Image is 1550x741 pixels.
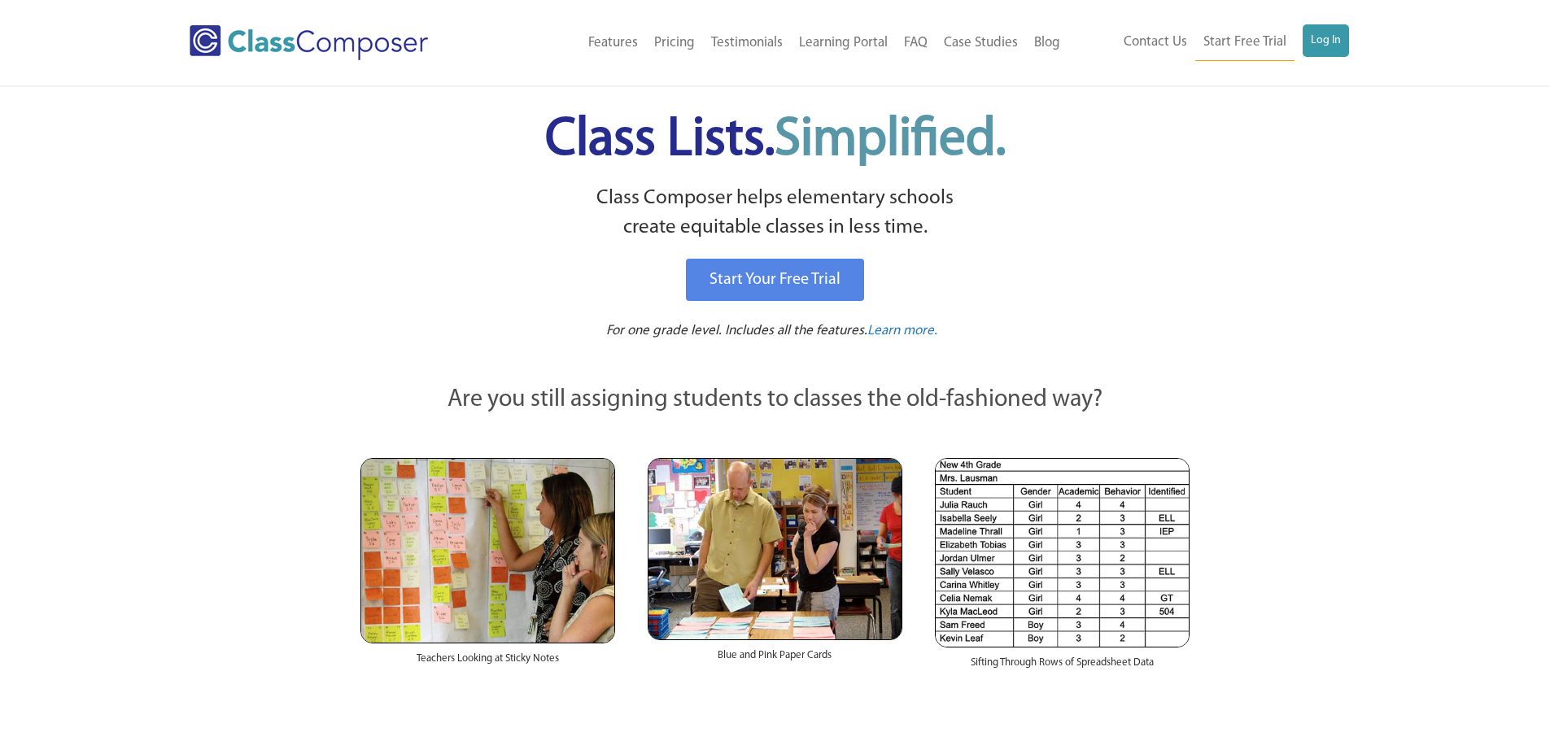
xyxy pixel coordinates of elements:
div: Teachers Looking at Sticky Notes [360,643,615,682]
a: Start Your Free Trial [686,259,864,301]
a: Testimonials [703,25,791,61]
div: Blue and Pink Paper Cards [648,640,902,679]
img: Blue and Pink Paper Cards [648,458,902,639]
a: Start Free Trial [1195,24,1295,61]
a: Blog [1026,25,1068,61]
nav: Header Menu [1068,24,1349,61]
span: Learn more. [867,324,937,338]
div: Sifting Through Rows of Spreadsheet Data [935,647,1190,687]
a: Contact Us [1116,24,1195,60]
p: Are you still assigning students to classes the old-fashioned way? [360,382,1190,418]
p: Class Composer helps elementary schools create equitable classes in less time. [358,184,1193,243]
a: Case Studies [936,25,1026,61]
a: FAQ [896,25,936,61]
a: Learning Portal [791,25,896,61]
span: Simplified. [775,114,1006,167]
span: Start Your Free Trial [710,272,840,288]
img: Class Composer [190,25,428,60]
span: Class Lists. [545,114,1006,167]
span: For one grade level. Includes all the features. [606,324,867,338]
img: Teachers Looking at Sticky Notes [360,458,615,643]
a: Learn more. [867,321,937,342]
nav: Header Menu [495,25,1068,61]
a: Pricing [646,25,703,61]
img: Spreadsheets [935,458,1190,647]
a: Log In [1303,24,1349,57]
a: Features [580,25,646,61]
